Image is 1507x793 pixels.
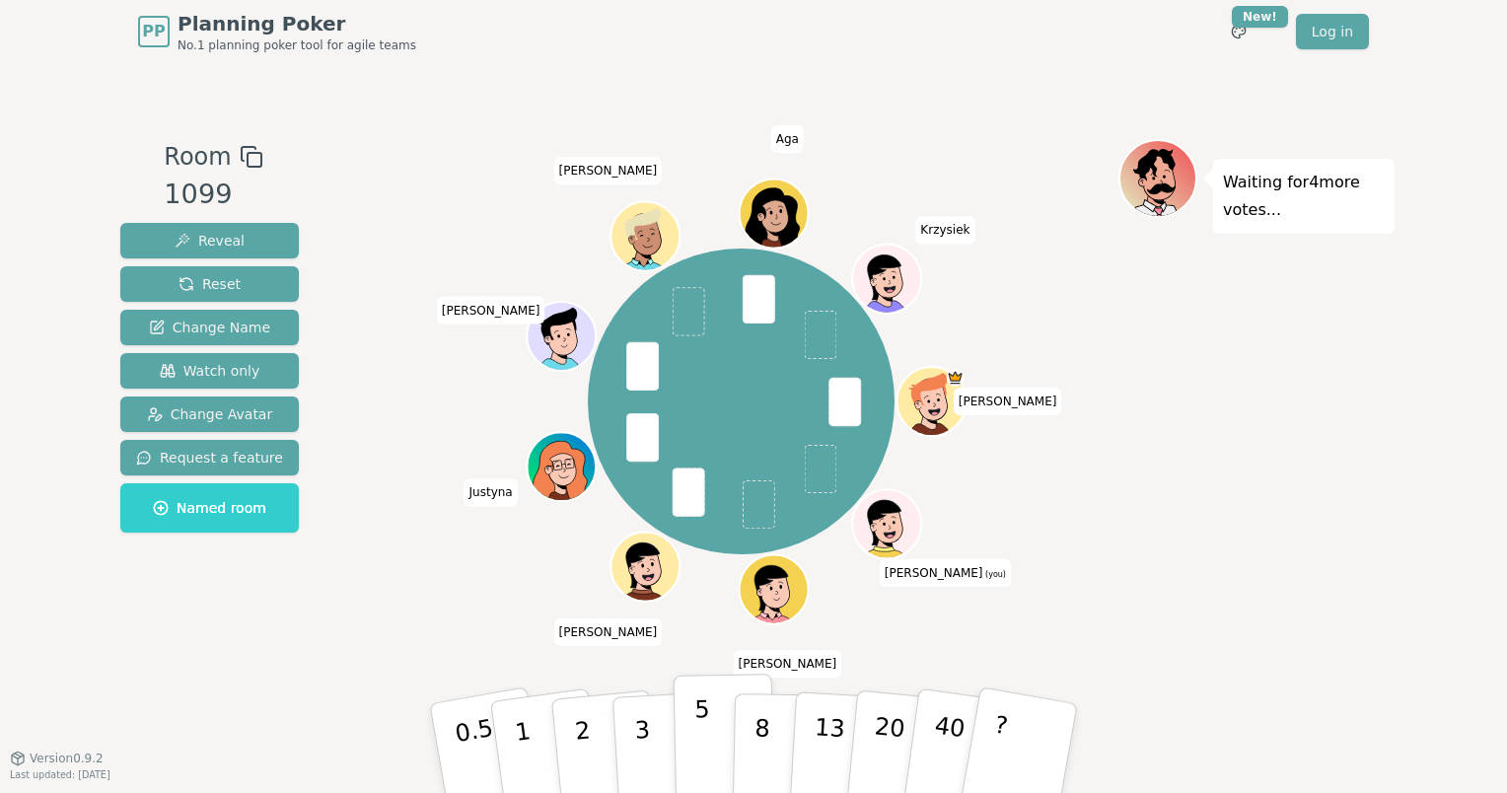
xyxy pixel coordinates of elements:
[120,310,299,345] button: Change Name
[178,10,416,37] span: Planning Poker
[120,483,299,533] button: Named room
[175,231,245,251] span: Reveal
[120,396,299,432] button: Change Avatar
[10,769,110,780] span: Last updated: [DATE]
[554,157,663,184] span: Click to change your name
[734,650,842,678] span: Click to change your name
[983,570,1007,579] span: (you)
[120,440,299,475] button: Request a feature
[1232,6,1288,28] div: New!
[136,448,283,468] span: Request a feature
[178,37,416,53] span: No.1 planning poker tool for agile teams
[855,491,920,556] button: Click to change your avatar
[771,125,804,153] span: Click to change your name
[147,404,273,424] span: Change Avatar
[160,361,260,381] span: Watch only
[120,353,299,389] button: Watch only
[179,274,241,294] span: Reset
[142,20,165,43] span: PP
[1223,169,1385,224] p: Waiting for 4 more votes...
[947,369,965,387] span: Igor is the host
[30,751,104,766] span: Version 0.9.2
[10,751,104,766] button: Version0.9.2
[437,297,545,324] span: Click to change your name
[120,266,299,302] button: Reset
[138,10,416,53] a: PPPlanning PokerNo.1 planning poker tool for agile teams
[954,388,1062,415] span: Click to change your name
[915,216,974,244] span: Click to change your name
[149,318,270,337] span: Change Name
[1296,14,1369,49] a: Log in
[164,139,231,175] span: Room
[120,223,299,258] button: Reveal
[880,559,1011,587] span: Click to change your name
[465,478,518,506] span: Click to change your name
[1221,14,1256,49] button: New!
[153,498,266,518] span: Named room
[164,175,262,215] div: 1099
[554,618,663,646] span: Click to change your name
